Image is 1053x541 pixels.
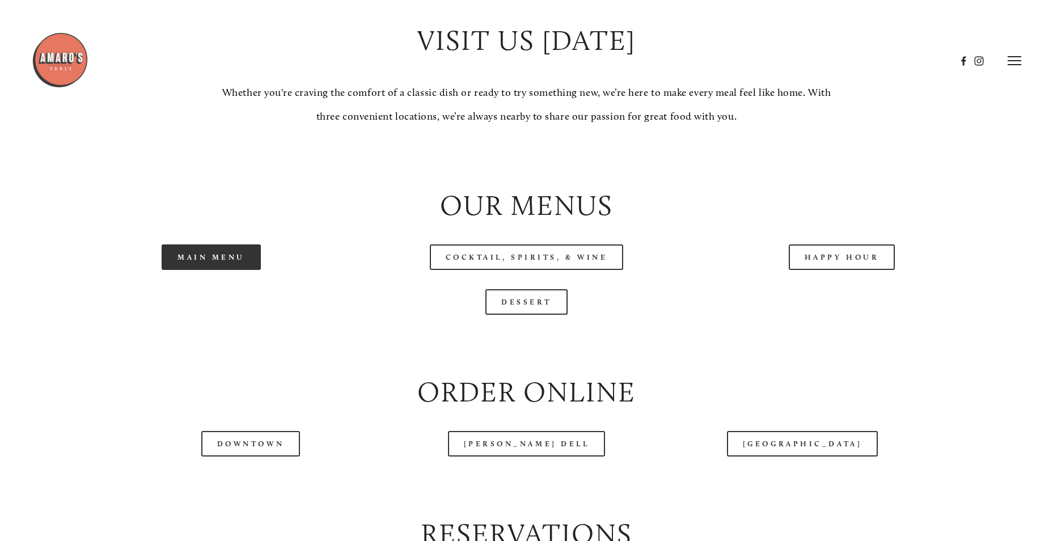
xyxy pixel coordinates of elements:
h2: Our Menus [63,186,989,225]
a: Dessert [485,289,568,315]
h2: Order Online [63,373,989,412]
a: [GEOGRAPHIC_DATA] [727,431,878,457]
img: Amaro's Table [32,32,88,88]
a: Downtown [201,431,300,457]
a: Cocktail, Spirits, & Wine [430,244,624,270]
a: Happy Hour [789,244,895,270]
a: [PERSON_NAME] Dell [448,431,606,457]
a: Main Menu [162,244,261,270]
